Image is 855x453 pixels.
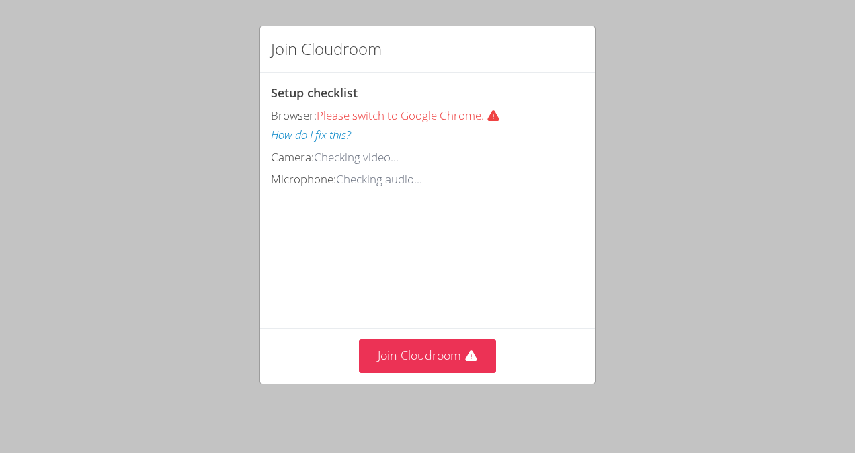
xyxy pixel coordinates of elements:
h2: Join Cloudroom [271,37,382,61]
button: How do I fix this? [271,126,351,145]
span: Browser: [271,108,317,123]
span: Setup checklist [271,85,358,101]
span: Checking video... [314,149,399,165]
span: Camera: [271,149,314,165]
span: Checking audio... [336,171,422,187]
span: Please switch to Google Chrome. [317,108,505,123]
button: Join Cloudroom [359,339,497,372]
span: Microphone: [271,171,336,187]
